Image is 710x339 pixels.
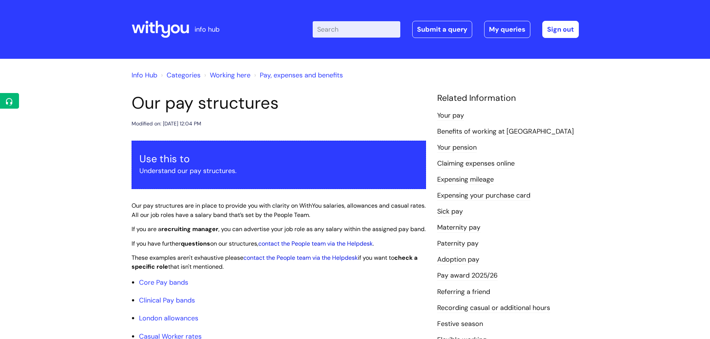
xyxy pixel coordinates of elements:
a: Sick pay [437,207,463,217]
a: Paternity pay [437,239,479,249]
a: Adoption pay [437,255,479,265]
a: Your pay [437,111,464,121]
a: Festive season [437,319,483,329]
a: contact the People team via the Helpdesk [258,240,373,247]
a: Sign out [542,21,579,38]
a: Pay award 2025/26 [437,271,498,281]
span: Our pay structures are in place to provide you with clarity on WithYou salaries, allowances and c... [132,202,426,219]
a: My queries [484,21,530,38]
span: If you are a , you can advertise your job role as any salary within the assigned pay band. [132,225,426,233]
span: These examples aren't exhaustive please if you want to that isn't mentioned. [132,254,417,271]
h1: Our pay structures [132,93,426,113]
a: Clinical Pay bands [139,296,195,305]
div: | - [313,21,579,38]
a: Working here [210,71,250,80]
li: Working here [202,69,250,81]
a: Referring a friend [437,287,490,297]
a: Submit a query [412,21,472,38]
a: Claiming expenses online [437,159,515,169]
div: Modified on: [DATE] 12:04 PM [132,119,201,128]
strong: questions [181,240,210,247]
strong: recruiting manager [161,225,218,233]
a: Core Pay bands [139,278,188,287]
a: London allowances [139,314,198,323]
input: Search [313,21,400,38]
a: contact the People team via the Helpdesk [243,254,358,262]
a: Your pension [437,143,477,153]
span: If you have further on our structures, . [132,240,374,247]
a: Info Hub [132,71,157,80]
p: info hub [195,23,220,35]
li: Solution home [159,69,201,81]
h4: Related Information [437,93,579,103]
h3: Use this to [139,153,418,165]
a: Expensing your purchase card [437,191,530,201]
a: Benefits of working at [GEOGRAPHIC_DATA] [437,127,574,137]
a: Pay, expenses and benefits [260,71,343,80]
li: Pay, expenses and benefits [252,69,343,81]
a: Expensing mileage [437,175,494,185]
a: Maternity pay [437,223,480,233]
a: Categories [167,71,201,80]
p: Understand our pay structures. [139,165,418,177]
a: Recording casual or additional hours [437,303,550,313]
